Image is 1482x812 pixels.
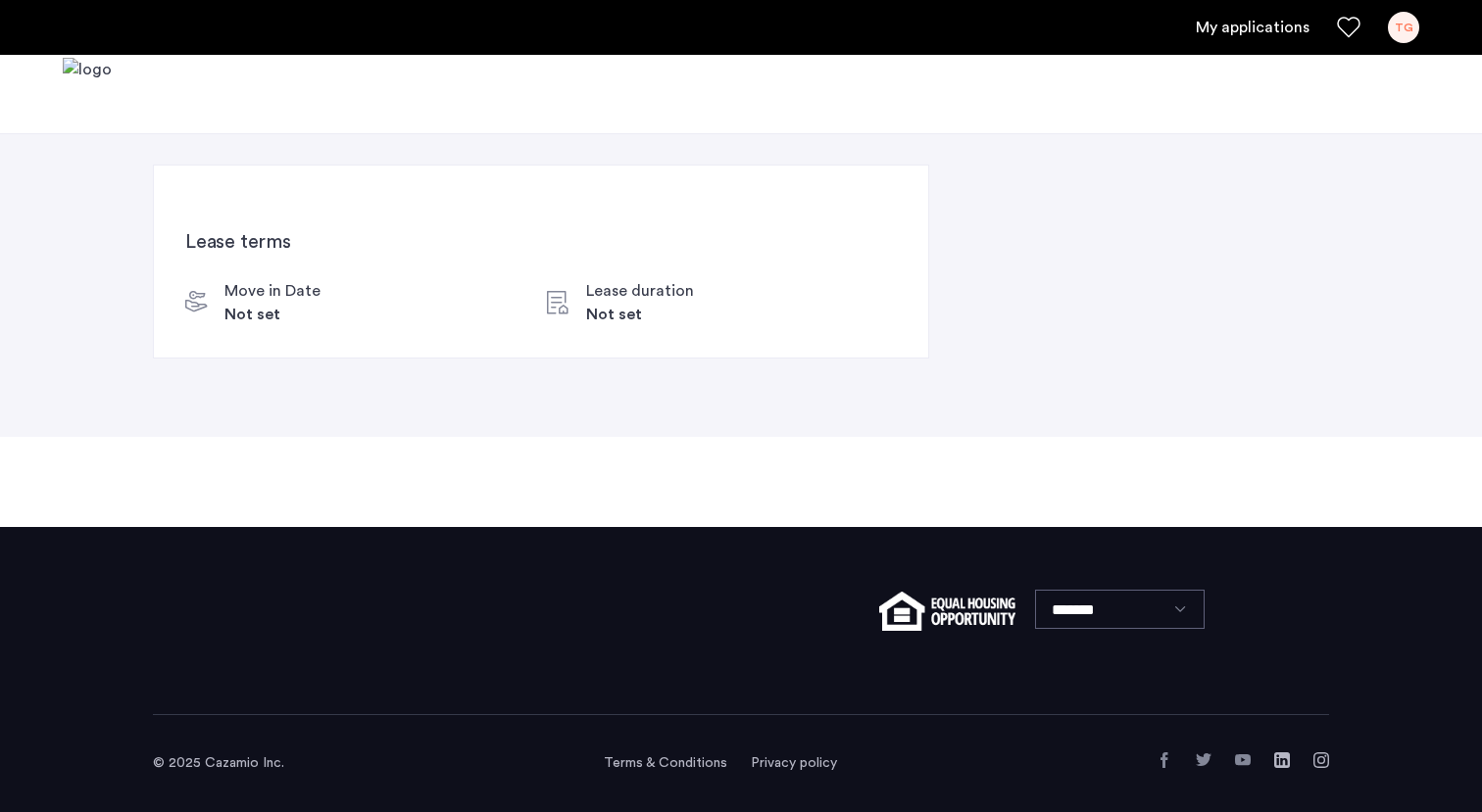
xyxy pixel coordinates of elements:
a: Favorites [1337,16,1360,39]
a: Instagram [1313,752,1329,768]
div: Not set [224,303,321,326]
a: Terms and conditions [604,753,727,773]
img: equal-housing.png [879,592,1015,631]
a: YouTube [1235,752,1251,768]
a: Facebook [1157,752,1172,768]
a: My application [1196,16,1309,39]
a: LinkedIn [1274,752,1290,768]
div: Move in Date [224,279,321,303]
img: logo [63,58,112,131]
select: Language select [1035,590,1205,629]
div: Not set [586,303,694,326]
a: Twitter [1196,752,1211,768]
div: TG [1388,12,1419,43]
span: © 2025 Cazamio Inc. [153,756,284,770]
a: Cazamio logo [63,58,112,131]
a: Privacy policy [751,753,837,773]
div: Lease duration [586,279,694,303]
h3: Lease terms [185,228,897,256]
